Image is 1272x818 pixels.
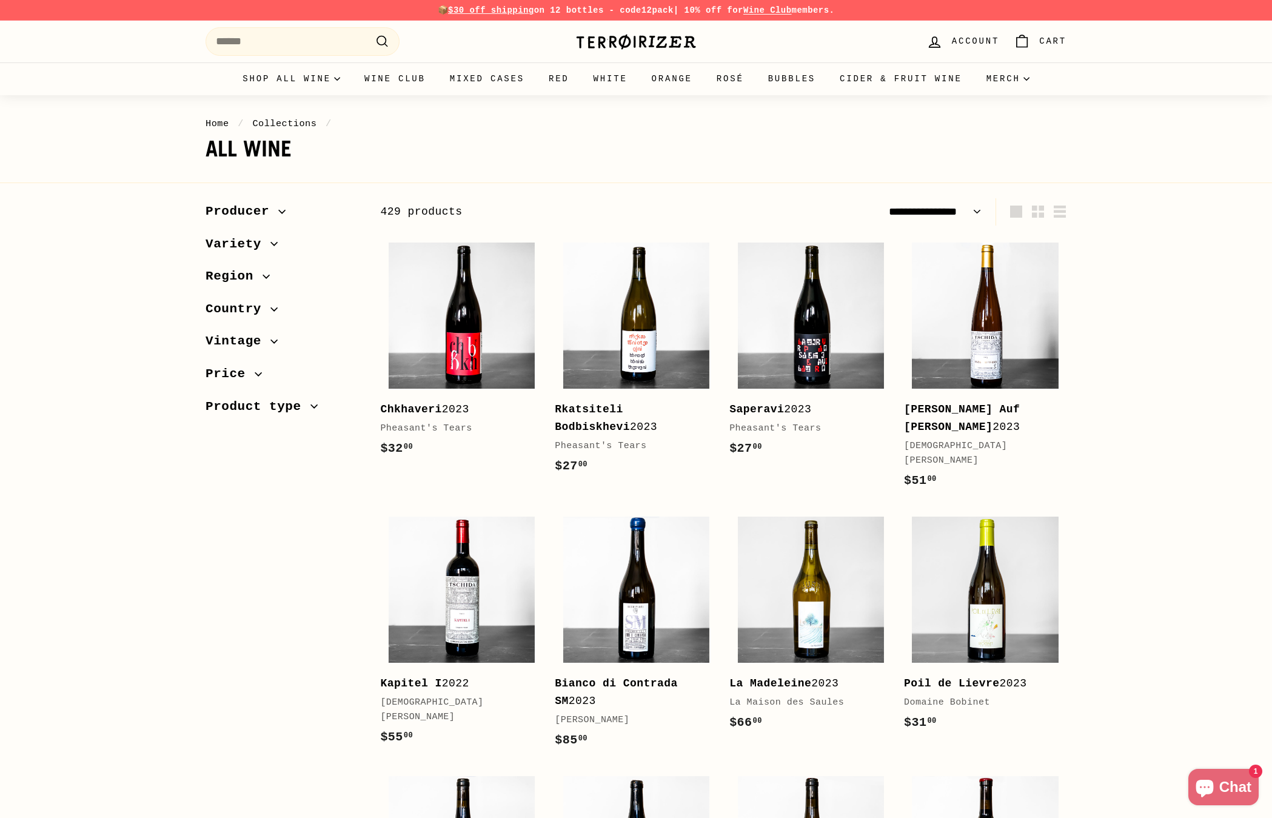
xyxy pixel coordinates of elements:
[705,62,756,95] a: Rosé
[555,403,630,433] b: Rkatsiteli Bodbiskhevi
[729,675,880,692] div: 2023
[404,731,413,740] sup: 00
[181,62,1091,95] div: Primary
[404,443,413,451] sup: 00
[919,24,1006,59] a: Account
[380,401,531,418] div: 2023
[380,441,413,455] span: $32
[641,5,674,15] strong: 12pack
[206,263,361,296] button: Region
[380,677,441,689] b: Kapitel I
[206,397,310,417] span: Product type
[1039,35,1066,48] span: Cart
[974,62,1042,95] summary: Merch
[438,62,537,95] a: Mixed Cases
[206,394,361,426] button: Product type
[206,364,255,384] span: Price
[555,509,717,762] a: Bianco di Contrada SM2023[PERSON_NAME]
[380,509,543,759] a: Kapitel I2022[DEMOGRAPHIC_DATA][PERSON_NAME]
[380,421,531,436] div: Pheasant's Tears
[581,62,640,95] a: White
[555,235,717,488] a: Rkatsiteli Bodbiskhevi2023Pheasant's Tears
[206,331,270,352] span: Vintage
[555,713,705,728] div: [PERSON_NAME]
[729,403,784,415] b: Saperavi
[380,203,723,221] div: 429 products
[252,118,316,129] a: Collections
[904,716,937,729] span: $31
[537,62,581,95] a: Red
[904,474,937,488] span: $51
[904,675,1054,692] div: 2023
[555,733,587,747] span: $85
[904,509,1066,745] a: Poil de Lievre2023Domaine Bobinet
[927,475,936,483] sup: 00
[904,677,1000,689] b: Poil de Lievre
[729,421,880,436] div: Pheasant's Tears
[206,118,229,129] a: Home
[729,441,762,455] span: $27
[729,235,892,471] a: Saperavi2023Pheasant's Tears
[352,62,438,95] a: Wine Club
[380,730,413,744] span: $55
[206,201,278,222] span: Producer
[904,696,1054,710] div: Domaine Bobinet
[753,443,762,451] sup: 00
[729,509,892,745] a: La Madeleine2023La Maison des Saules
[555,677,678,707] b: Bianco di Contrada SM
[380,696,531,725] div: [DEMOGRAPHIC_DATA][PERSON_NAME]
[729,401,880,418] div: 2023
[904,401,1054,436] div: 2023
[756,62,828,95] a: Bubbles
[904,439,1054,468] div: [DEMOGRAPHIC_DATA][PERSON_NAME]
[206,116,1066,131] nav: breadcrumbs
[235,118,247,129] span: /
[323,118,335,129] span: /
[828,62,974,95] a: Cider & Fruit Wine
[230,62,352,95] summary: Shop all wine
[578,734,587,743] sup: 00
[380,403,441,415] b: Chkhaveri
[743,5,792,15] a: Wine Club
[1006,24,1074,59] a: Cart
[206,198,361,231] button: Producer
[927,717,936,725] sup: 00
[206,234,270,255] span: Variety
[729,677,811,689] b: La Madeleine
[380,675,531,692] div: 2022
[448,5,534,15] span: $30 off shipping
[753,717,762,725] sup: 00
[640,62,705,95] a: Orange
[206,296,361,329] button: Country
[555,401,705,436] div: 2023
[904,403,1020,433] b: [PERSON_NAME] Auf [PERSON_NAME]
[206,361,361,394] button: Price
[206,328,361,361] button: Vintage
[555,459,587,473] span: $27
[206,266,263,287] span: Region
[380,235,543,471] a: Chkhaveri2023Pheasant's Tears
[1185,769,1262,808] inbox-online-store-chat: Shopify online store chat
[206,4,1066,17] p: 📦 on 12 bottles - code | 10% off for members.
[729,696,880,710] div: La Maison des Saules
[904,235,1066,503] a: [PERSON_NAME] Auf [PERSON_NAME]2023[DEMOGRAPHIC_DATA][PERSON_NAME]
[555,675,705,710] div: 2023
[206,231,361,264] button: Variety
[555,439,705,454] div: Pheasant's Tears
[206,137,1066,161] h1: All wine
[952,35,999,48] span: Account
[578,460,587,469] sup: 00
[729,716,762,729] span: $66
[206,299,270,320] span: Country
